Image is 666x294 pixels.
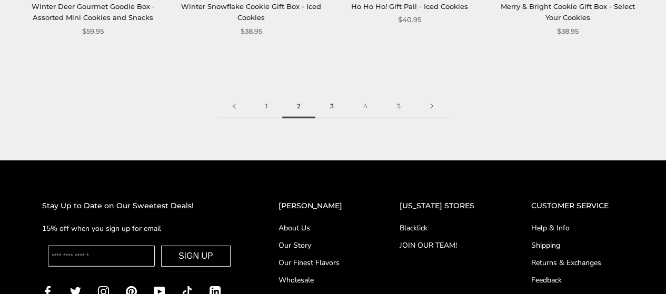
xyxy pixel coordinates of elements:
[399,222,489,234] a: Blacklick
[399,200,489,212] h2: [US_STATE] STORES
[531,275,624,286] a: Feedback
[8,254,109,286] iframe: Sign Up via Text for Offers
[415,95,448,118] a: Next page
[279,275,357,286] a: Wholesale
[279,222,357,234] a: About Us
[557,26,579,37] span: $38.95
[398,14,421,25] span: $40.95
[48,246,155,267] input: Enter your email
[531,257,624,268] a: Returns & Exchanges
[531,240,624,251] a: Shipping
[218,95,251,118] a: Previous page
[241,26,262,37] span: $38.95
[501,2,635,22] a: Merry & Bright Cookie Gift Box - Select Your Cookies
[531,200,624,212] h2: CUSTOMER SERVICE
[279,200,357,212] h2: [PERSON_NAME]
[161,246,231,267] button: SIGN UP
[349,95,382,118] a: 4
[279,240,357,251] a: Our Story
[382,95,415,118] a: 5
[32,2,155,22] a: Winter Deer Gourmet Goodie Box - Assorted Mini Cookies and Snacks
[42,200,236,212] h2: Stay Up to Date on Our Sweetest Deals!
[531,222,624,234] a: Help & Info
[251,95,282,118] a: 1
[399,240,489,251] a: JOIN OUR TEAM!
[82,26,104,37] span: $59.95
[282,95,315,118] span: 2
[181,2,321,22] a: Winter Snowflake Cookie Gift Box - Iced Cookies
[351,2,468,11] a: Ho Ho Ho! Gift Pail - Iced Cookies
[279,257,357,268] a: Our Finest Flavors
[315,95,349,118] a: 3
[42,222,236,235] p: 15% off when you sign up for email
